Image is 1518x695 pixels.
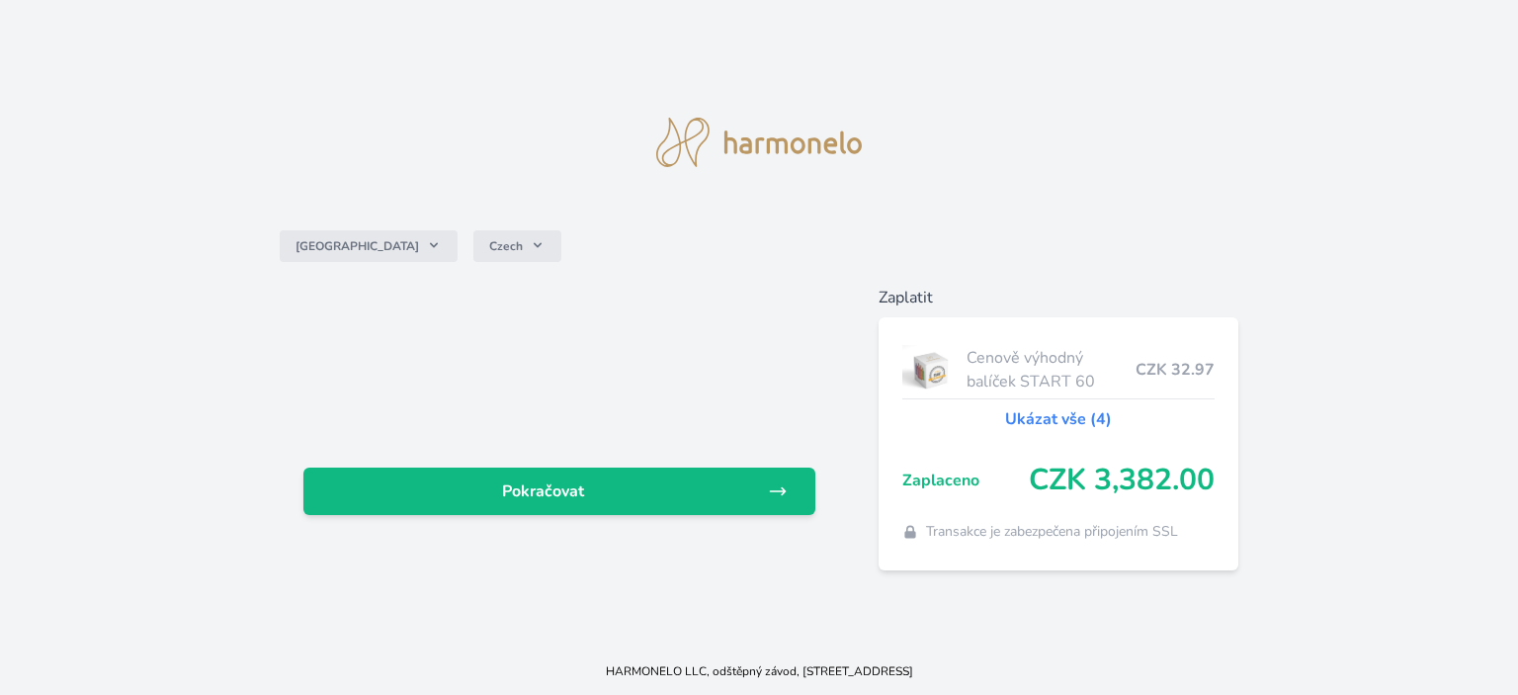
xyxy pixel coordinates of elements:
a: Ukázat vše (4) [1005,407,1112,431]
button: Czech [473,230,561,262]
span: Czech [489,238,523,254]
span: Zaplaceno [902,469,1029,492]
img: logo.svg [656,118,862,167]
h6: Zaplatit [879,286,1238,309]
span: Pokračovat [319,479,768,503]
button: [GEOGRAPHIC_DATA] [280,230,458,262]
span: Transakce je zabezpečena připojením SSL [926,522,1178,542]
a: Pokračovat [303,468,815,515]
span: CZK 3,382.00 [1029,463,1215,498]
img: start.jpg [902,345,959,394]
span: [GEOGRAPHIC_DATA] [295,238,419,254]
span: Cenově výhodný balíček START 60 [967,346,1136,393]
span: CZK 32.97 [1136,358,1215,382]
